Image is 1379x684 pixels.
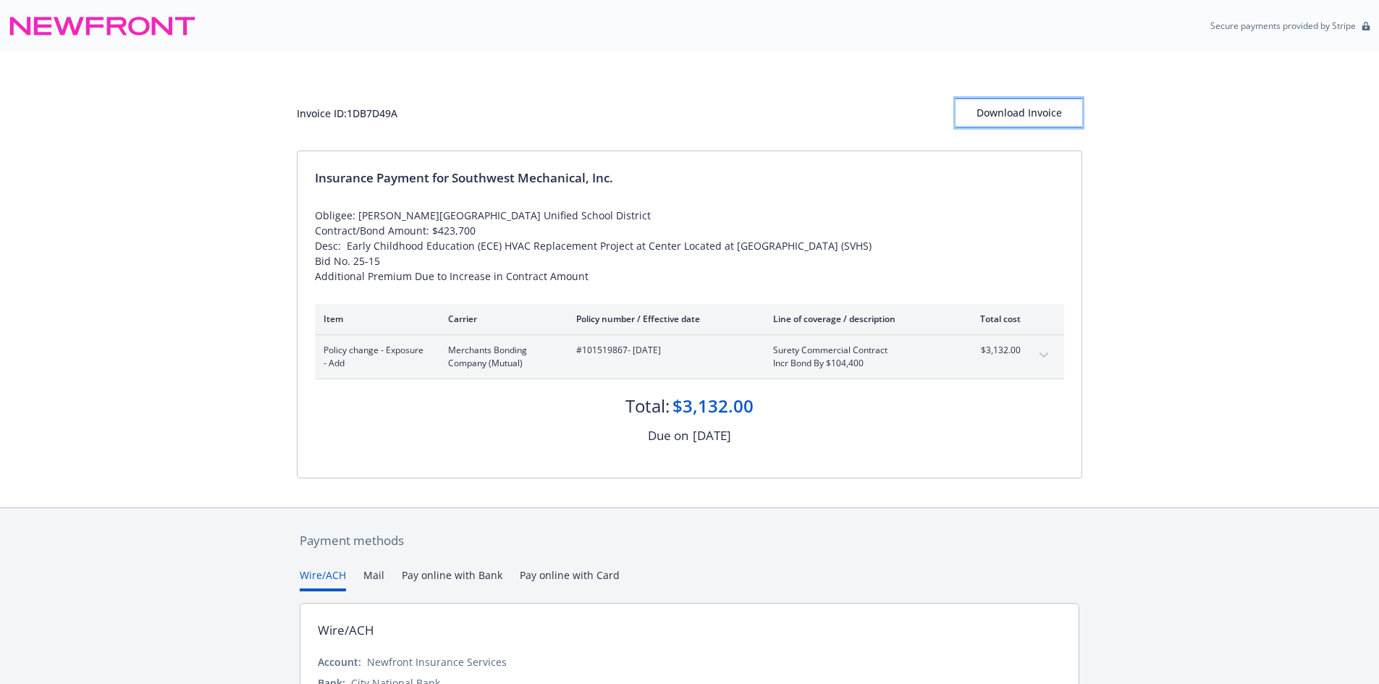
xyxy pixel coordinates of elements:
[625,394,670,418] div: Total:
[576,344,750,357] span: #101519867 - [DATE]
[773,313,943,325] div: Line of coverage / description
[693,426,731,445] div: [DATE]
[448,344,553,370] span: Merchants Bonding Company (Mutual)
[448,313,553,325] div: Carrier
[520,567,620,591] button: Pay online with Card
[315,335,1064,379] div: Policy change - Exposure - AddMerchants Bonding Company (Mutual)#101519867- [DATE]Surety Commerci...
[576,313,750,325] div: Policy number / Effective date
[363,567,384,591] button: Mail
[367,654,507,670] div: Newfront Insurance Services
[318,654,361,670] div: Account:
[1032,344,1055,367] button: expand content
[648,426,688,445] div: Due on
[773,344,943,357] span: Surety Commercial Contract
[300,531,1079,550] div: Payment methods
[324,344,425,370] span: Policy change - Exposure - Add
[956,99,1082,127] div: Download Invoice
[324,313,425,325] div: Item
[1210,20,1356,32] p: Secure payments provided by Stripe
[966,344,1021,357] span: $3,132.00
[966,313,1021,325] div: Total cost
[318,621,374,640] div: Wire/ACH
[315,169,1064,187] div: Insurance Payment for Southwest Mechanical, Inc.
[300,567,346,591] button: Wire/ACH
[402,567,502,591] button: Pay online with Bank
[315,208,1064,284] div: Obligee: [PERSON_NAME][GEOGRAPHIC_DATA] Unified School District Contract/Bond Amount: $423,700 De...
[773,357,943,370] span: Incr Bond By $104,400
[297,106,397,121] div: Invoice ID: 1DB7D49A
[956,98,1082,127] button: Download Invoice
[672,394,754,418] div: $3,132.00
[773,344,943,370] span: Surety Commercial ContractIncr Bond By $104,400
